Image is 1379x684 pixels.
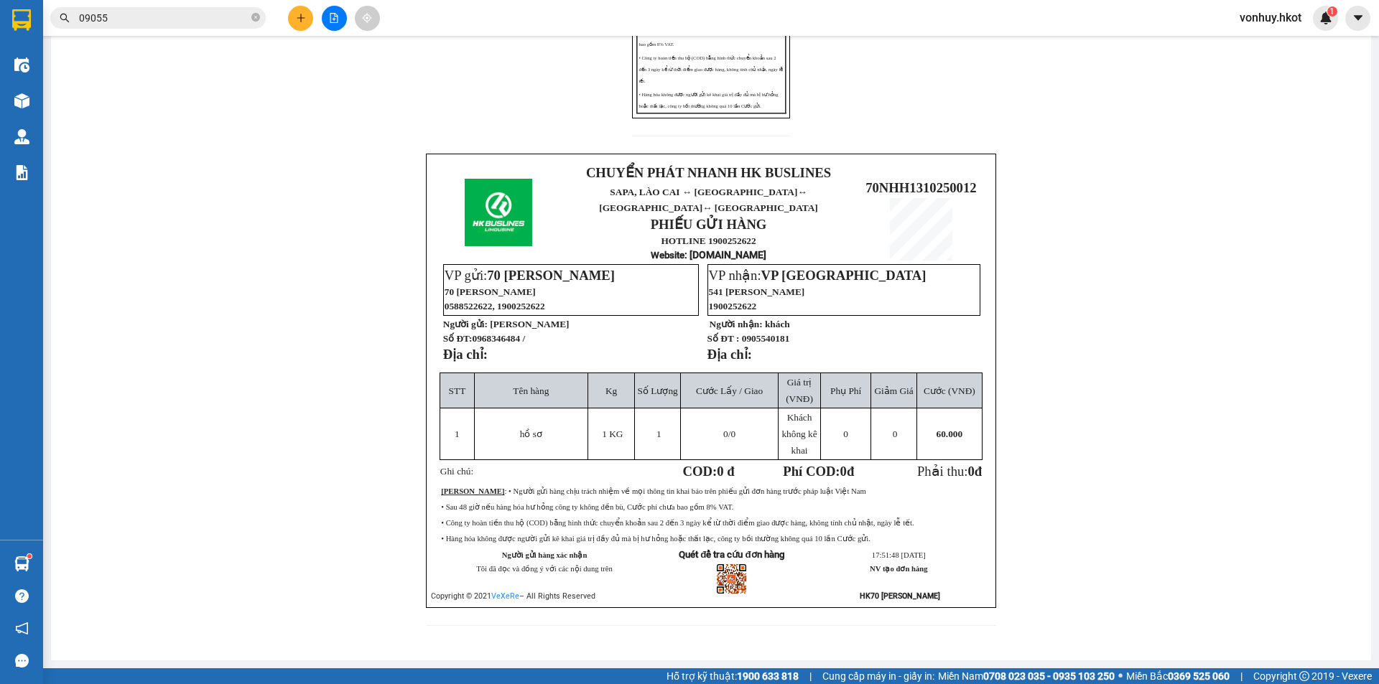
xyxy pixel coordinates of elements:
strong: 1900 633 818 [737,670,799,682]
span: VP nhận: [709,268,927,283]
span: Ghi chú: [440,466,473,477]
button: aim [355,6,380,31]
sup: 1 [1327,6,1337,17]
span: 70NHH1310250012 [865,180,976,195]
span: 1 [1329,6,1334,17]
input: Tìm tên, số ĐT hoặc mã đơn [79,10,249,26]
span: search [60,13,70,23]
span: Miền Bắc [1126,668,1230,684]
strong: Địa chỉ: [443,347,488,362]
span: Giá trị (VNĐ) [786,377,813,404]
span: Miền Nam [938,668,1115,684]
strong: PHIẾU GỬI HÀNG [651,217,767,232]
span: • Sau 48 giờ nếu hàng hóa hư hỏng công ty không đền bù, Cước phí chưa bao gồm 8% VAT. [441,503,733,511]
span: 17:51:48 [DATE] [872,551,926,559]
span: Tên hàng [513,385,549,396]
strong: NV tạo đơn hàng [870,565,927,573]
span: 1 KG [602,428,623,439]
span: ↔ [GEOGRAPHIC_DATA] [599,187,817,213]
span: message [15,654,29,667]
strong: HOTLINE 1900252622 [661,235,756,246]
span: SAPA, LÀO CAI ↔ [GEOGRAPHIC_DATA] [599,187,817,213]
span: 0 [840,464,847,479]
img: solution-icon [14,165,29,180]
span: 0905540181 [742,333,790,344]
span: • Hàng hóa không được người gửi kê khai giá trị đầy đủ mà bị hư hỏng hoặc thất lạc, công ty bồi t... [441,535,870,543]
span: question-circle [15,589,29,603]
span: 541 [PERSON_NAME] [709,286,805,297]
strong: CHUYỂN PHÁT NHANH HK BUSLINES [586,165,831,180]
span: Khách không kê khai [781,412,817,456]
span: 0 [723,428,728,439]
img: icon-new-feature [1319,11,1332,24]
span: notification [15,622,29,635]
a: VeXeRe [491,591,519,601]
sup: 1 [27,554,32,558]
span: khách [765,319,790,329]
strong: Số ĐT: [443,333,525,344]
img: warehouse-icon [14,57,29,72]
span: Phải thu: [917,464,982,479]
button: file-add [322,6,347,31]
span: đ [975,464,982,479]
span: 1 [656,428,661,439]
strong: Địa chỉ: [707,347,752,362]
span: STT [449,385,466,396]
img: logo [465,179,532,246]
span: • Công ty hoàn tiền thu hộ (COD) bằng hình thức chuyển khoản sau 2 đến 3 ngày kể từ thời điểm gia... [441,519,914,527]
span: 0588522622, 1900252622 [445,301,545,311]
span: caret-down [1352,11,1365,24]
span: 0 [967,464,974,479]
span: 1900252622 [709,301,757,311]
span: hồ sơ [520,428,542,439]
span: /0 [723,428,735,439]
span: 70 [PERSON_NAME] [487,268,615,283]
span: 0968346484 / [472,333,525,344]
img: warehouse-icon [14,93,29,108]
span: VP [GEOGRAPHIC_DATA] [761,268,927,283]
span: close-circle [251,11,260,25]
span: • Sau 48 giờ nếu hàng hóa hư hỏng công ty không đền bù, Cước phí chưa bao gồm 8% VAT. [639,30,782,47]
span: 0 đ [717,464,734,479]
span: ↔ [GEOGRAPHIC_DATA] [702,202,818,213]
span: aim [362,13,372,23]
span: 70 [PERSON_NAME] [445,286,536,297]
span: Phụ Phí [830,385,861,396]
strong: Phí COD: đ [783,464,854,479]
strong: 0369 525 060 [1168,670,1230,682]
strong: HK70 [PERSON_NAME] [860,591,940,601]
span: | [1240,668,1243,684]
span: Website [651,250,684,261]
span: Giảm Giá [874,385,913,396]
span: ⚪️ [1118,673,1123,679]
button: plus [288,6,313,31]
span: | [809,668,812,684]
strong: 0708 023 035 - 0935 103 250 [983,670,1115,682]
strong: Người gửi hàng xác nhận [502,551,588,559]
span: 1 [455,428,460,439]
span: close-circle [251,13,260,22]
span: Cước (VNĐ) [924,385,975,396]
span: 0 [893,428,898,439]
span: • Hàng hóa không được người gửi kê khai giá trị đầy đủ mà bị hư hỏng hoặc thất lạc, công ty bồi t... [639,92,778,108]
span: Cung cấp máy in - giấy in: [822,668,934,684]
span: file-add [329,13,339,23]
span: copyright [1299,671,1309,681]
img: logo-vxr [12,9,31,31]
span: Kg [605,385,617,396]
span: • Công ty hoàn tiền thu hộ (COD) bằng hình thức chuyển khoản sau 2 đến 3 ngày kể từ thời điểm gia... [639,55,783,83]
span: 0 [843,428,848,439]
strong: [PERSON_NAME] [441,487,504,495]
span: Hỗ trợ kỹ thuật: [667,668,799,684]
button: caret-down [1345,6,1370,31]
strong: COD: [683,464,735,479]
span: Tôi đã đọc và đồng ý với các nội dung trên [476,565,613,573]
strong: Người gửi: [443,319,488,329]
span: Copyright © 2021 – All Rights Reserved [431,591,595,601]
span: plus [296,13,306,23]
strong: Số ĐT : [707,333,740,344]
span: vonhuy.hkot [1228,9,1313,27]
img: warehouse-icon [14,556,29,571]
span: 60.000 [937,428,963,439]
span: : • Người gửi hàng chịu trách nhiệm về mọi thông tin khai báo trên phiếu gửi đơn hàng trước pháp ... [441,487,865,495]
